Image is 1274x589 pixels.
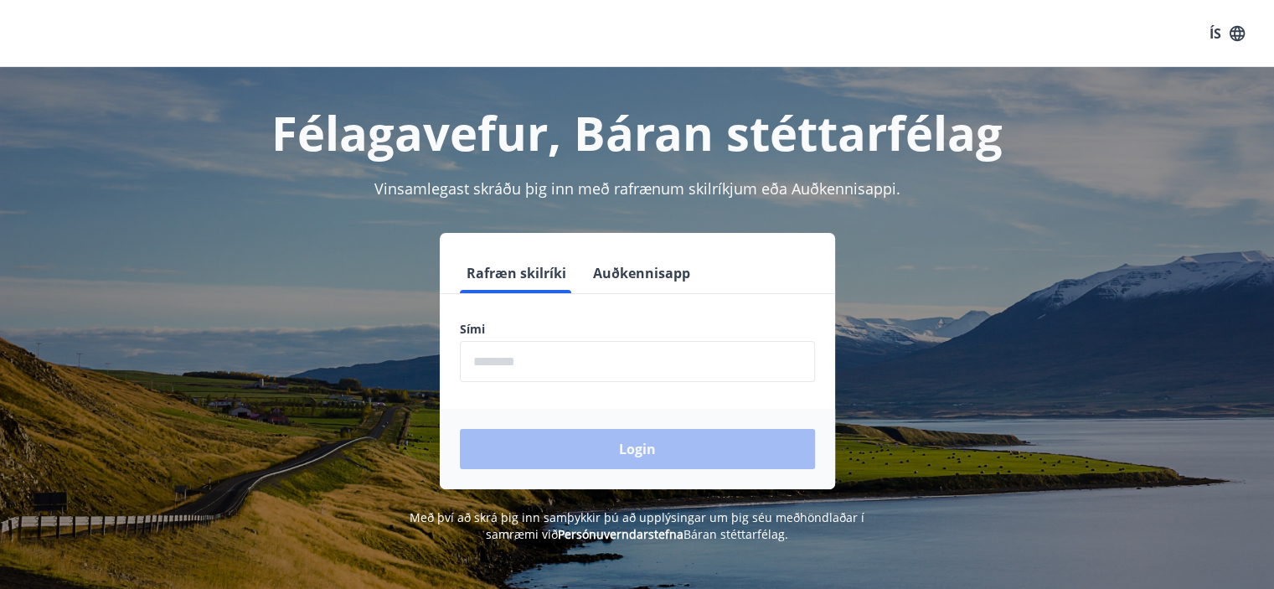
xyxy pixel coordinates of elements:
[558,526,683,542] a: Persónuverndarstefna
[586,253,697,293] button: Auðkennisapp
[54,101,1220,164] h1: Félagavefur, Báran stéttarfélag
[460,321,815,338] label: Sími
[374,178,900,199] span: Vinsamlegast skráðu þig inn með rafrænum skilríkjum eða Auðkennisappi.
[410,509,864,542] span: Með því að skrá þig inn samþykkir þú að upplýsingar um þig séu meðhöndlaðar í samræmi við Báran s...
[1200,18,1254,49] button: ÍS
[460,253,573,293] button: Rafræn skilríki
